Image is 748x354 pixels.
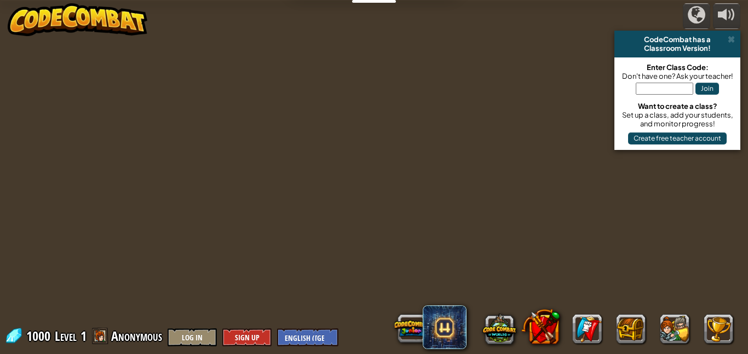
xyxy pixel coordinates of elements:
[55,327,77,345] span: Level
[8,3,148,36] img: CodeCombat - Learn how to code by playing a game
[619,44,736,53] div: Classroom Version!
[619,35,736,44] div: CodeCombat has a
[713,3,740,29] button: Adjust volume
[620,111,735,128] div: Set up a class, add your students, and monitor progress!
[683,3,710,29] button: Campaigns
[620,63,735,72] div: Enter Class Code:
[620,102,735,111] div: Want to create a class?
[80,327,87,345] span: 1
[695,83,719,95] button: Join
[628,132,727,144] button: Create free teacher account
[620,72,735,80] div: Don't have one? Ask your teacher!
[168,328,217,346] button: Log In
[111,327,162,345] span: Anonymous
[26,327,54,345] span: 1000
[222,328,272,346] button: Sign Up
